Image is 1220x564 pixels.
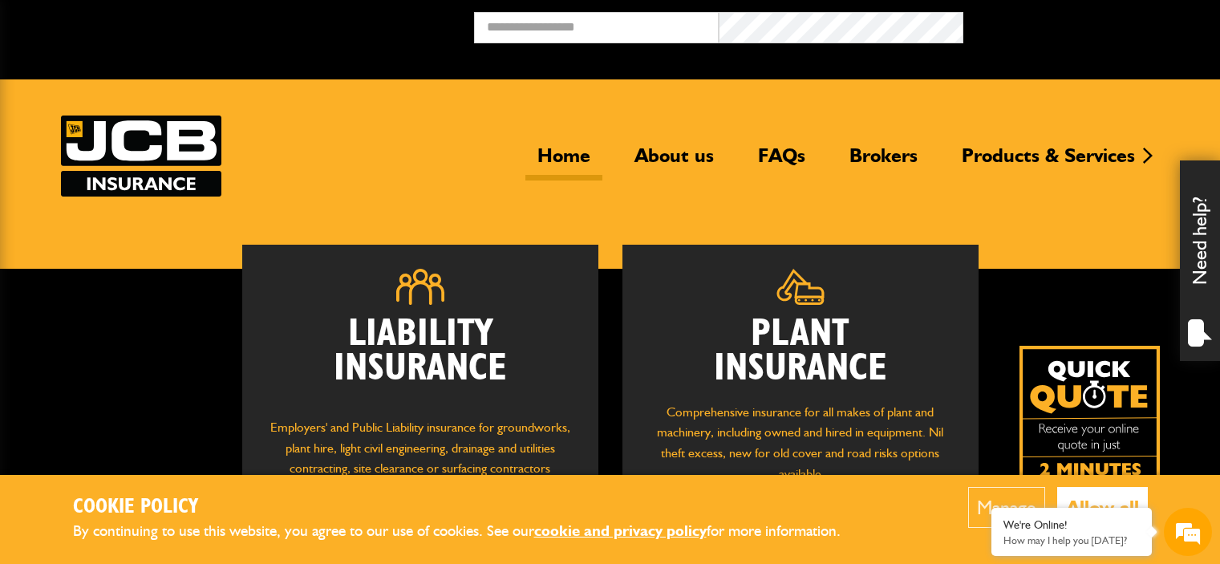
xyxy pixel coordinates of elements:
a: Home [525,144,602,181]
a: Brokers [837,144,930,181]
p: By continuing to use this website, you agree to our use of cookies. See our for more information. [73,519,867,544]
button: Broker Login [963,12,1208,37]
p: Employers' and Public Liability insurance for groundworks, plant hire, light civil engineering, d... [266,417,574,494]
div: We're Online! [1003,518,1140,532]
a: About us [622,144,726,181]
img: JCB Insurance Services logo [61,116,221,197]
button: Manage [968,487,1045,528]
h2: Plant Insurance [646,317,955,386]
a: cookie and privacy policy [534,521,707,540]
button: Allow all [1057,487,1148,528]
h2: Liability Insurance [266,317,574,402]
div: Need help? [1180,160,1220,361]
a: Products & Services [950,144,1147,181]
img: Quick Quote [1019,346,1160,486]
a: Get your insurance quote isn just 2-minutes [1019,346,1160,486]
p: How may I help you today? [1003,534,1140,546]
a: JCB Insurance Services [61,116,221,197]
h2: Cookie Policy [73,495,867,520]
p: Comprehensive insurance for all makes of plant and machinery, including owned and hired in equipm... [646,402,955,484]
a: FAQs [746,144,817,181]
